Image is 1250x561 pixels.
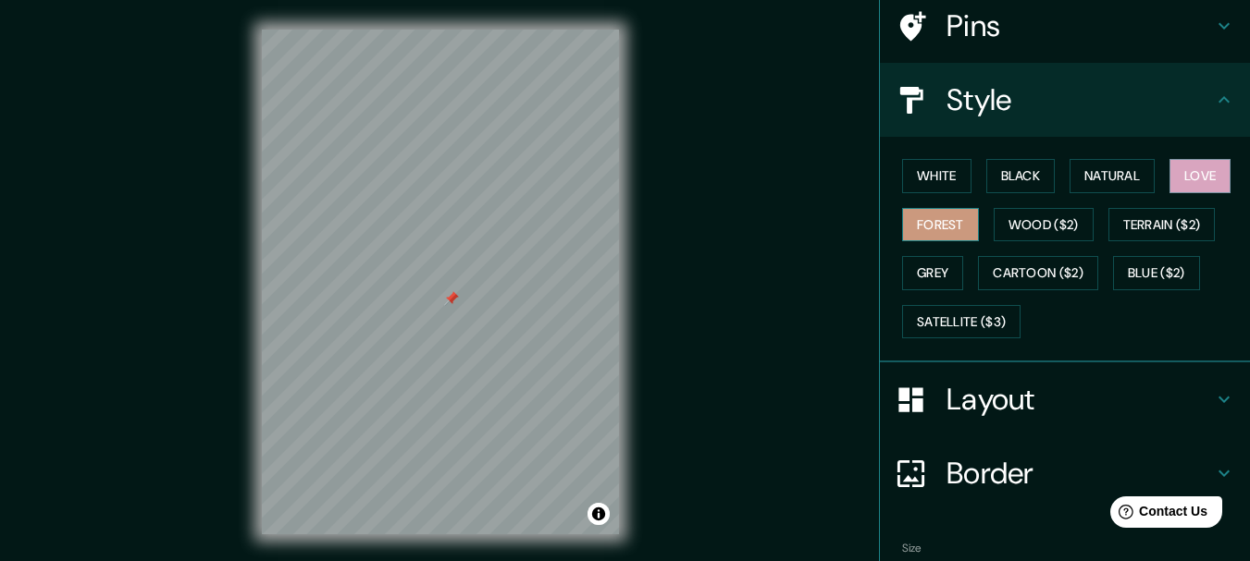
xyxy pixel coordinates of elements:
[880,436,1250,510] div: Border
[902,208,979,242] button: Forest
[1070,159,1155,193] button: Natural
[588,503,610,525] button: Toggle attribution
[1108,208,1216,242] button: Terrain ($2)
[902,305,1021,339] button: Satellite ($3)
[1085,489,1230,541] iframe: Help widget launcher
[947,7,1213,44] h4: Pins
[947,455,1213,492] h4: Border
[986,159,1056,193] button: Black
[880,63,1250,137] div: Style
[978,256,1098,290] button: Cartoon ($2)
[902,256,963,290] button: Grey
[947,81,1213,118] h4: Style
[902,541,922,556] label: Size
[902,159,972,193] button: White
[1113,256,1200,290] button: Blue ($2)
[1170,159,1231,193] button: Love
[262,30,619,534] canvas: Map
[880,362,1250,436] div: Layout
[994,208,1094,242] button: Wood ($2)
[947,381,1213,418] h4: Layout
